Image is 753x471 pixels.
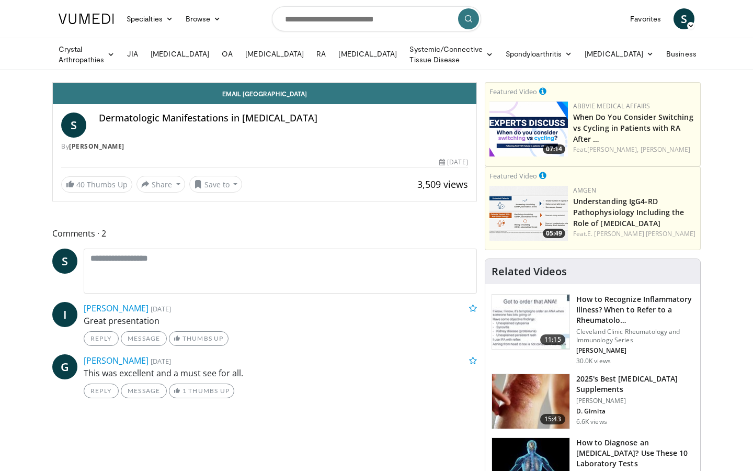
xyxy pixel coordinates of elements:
h4: Dermatologic Manifestations in [MEDICAL_DATA] [99,113,468,124]
a: Crystal Arthropathies [52,44,121,65]
p: [PERSON_NAME] [576,346,694,355]
a: I [52,302,77,327]
a: E. [PERSON_NAME] [PERSON_NAME] [587,229,695,238]
a: S [674,8,694,29]
a: [PERSON_NAME] [69,142,124,151]
a: 05:49 [489,186,568,241]
a: Message [121,331,167,346]
span: 3,509 views [417,178,468,190]
a: 11:15 How to Recognize Inflammatory Illness? When to Refer to a Rheumatolo… Cleveland Clinic Rheu... [492,294,694,365]
img: 5cecf4a9-46a2-4e70-91ad-1322486e7ee4.150x105_q85_crop-smart_upscale.jpg [492,295,569,349]
a: Understanding IgG4-RD Pathophysiology Including the Role of [MEDICAL_DATA] [573,196,684,228]
a: [MEDICAL_DATA] [578,43,660,64]
small: Featured Video [489,87,537,96]
a: Amgen [573,186,597,195]
p: D. Girnita [576,407,694,416]
a: Email [GEOGRAPHIC_DATA] [53,83,476,104]
a: [MEDICAL_DATA] [332,43,403,64]
a: [MEDICAL_DATA] [239,43,310,64]
a: Browse [179,8,227,29]
img: 5519c3fa-eacf-45bd-bb44-10a6acfac8a5.png.150x105_q85_crop-smart_upscale.png [489,102,568,156]
small: [DATE] [151,356,171,366]
a: 15:43 2025's Best [MEDICAL_DATA] Supplements [PERSON_NAME] D. Girnita 6.6K views [492,374,694,429]
img: 3e5b4ad1-6d9b-4d8f-ba8e-7f7d389ba880.png.150x105_q85_crop-smart_upscale.png [489,186,568,241]
p: Cleveland Clinic Rheumatology and Immunology Series [576,328,694,344]
a: Favorites [624,8,667,29]
a: Reply [84,331,119,346]
a: OA [215,43,239,64]
a: 40 Thumbs Up [61,176,132,193]
a: When Do You Consider Switching vs Cycling in Patients with RA After … [573,112,693,144]
p: 6.6K views [576,418,607,426]
a: Reply [84,384,119,398]
a: G [52,354,77,379]
span: 11:15 [540,334,565,345]
a: S [61,113,86,138]
button: Share [136,176,185,193]
a: 1 Thumbs Up [169,384,234,398]
h3: How to Recognize Inflammatory Illness? When to Refer to a Rheumatolo… [576,294,694,326]
h3: 2025's Best [MEDICAL_DATA] Supplements [576,374,694,395]
h3: How to Diagnose an [MEDICAL_DATA]? Use These 10 Laboratory Tests [576,438,694,469]
a: RA [310,43,332,64]
img: 281e1a3d-dfe2-4a67-894e-a40ffc0c4a99.150x105_q85_crop-smart_upscale.jpg [492,374,569,429]
div: [DATE] [439,158,467,167]
p: Great presentation [84,315,477,327]
a: Message [121,384,167,398]
span: 1 [182,387,187,395]
div: By [61,142,468,151]
a: [MEDICAL_DATA] [144,43,215,64]
span: 40 [76,180,85,189]
img: VuMedi Logo [59,14,114,24]
a: [PERSON_NAME], [587,145,638,154]
span: 15:43 [540,414,565,424]
a: [PERSON_NAME] [84,302,149,314]
a: AbbVie Medical Affairs [573,102,651,110]
a: Systemic/Connective Tissue Disease [403,44,499,65]
input: Search topics, interventions [272,6,481,31]
p: This was excellent and a must see for all. [84,367,477,379]
a: Spondyloarthritis [499,43,578,64]
span: 07:14 [543,144,565,154]
div: Feat. [573,145,696,154]
button: Save to [189,176,243,193]
span: 05:49 [543,229,565,238]
a: 07:14 [489,102,568,156]
h4: Related Videos [492,265,567,278]
p: [PERSON_NAME] [576,397,694,405]
small: [DATE] [151,304,171,313]
a: Specialties [120,8,179,29]
div: Feat. [573,229,696,239]
a: JIA [121,43,144,64]
a: Thumbs Up [169,331,228,346]
a: [PERSON_NAME] [84,355,149,366]
a: Business [660,43,713,64]
p: 30.0K views [576,357,611,365]
a: [PERSON_NAME] [641,145,690,154]
small: Featured Video [489,171,537,181]
a: S [52,249,77,274]
span: Comments 2 [52,227,477,240]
